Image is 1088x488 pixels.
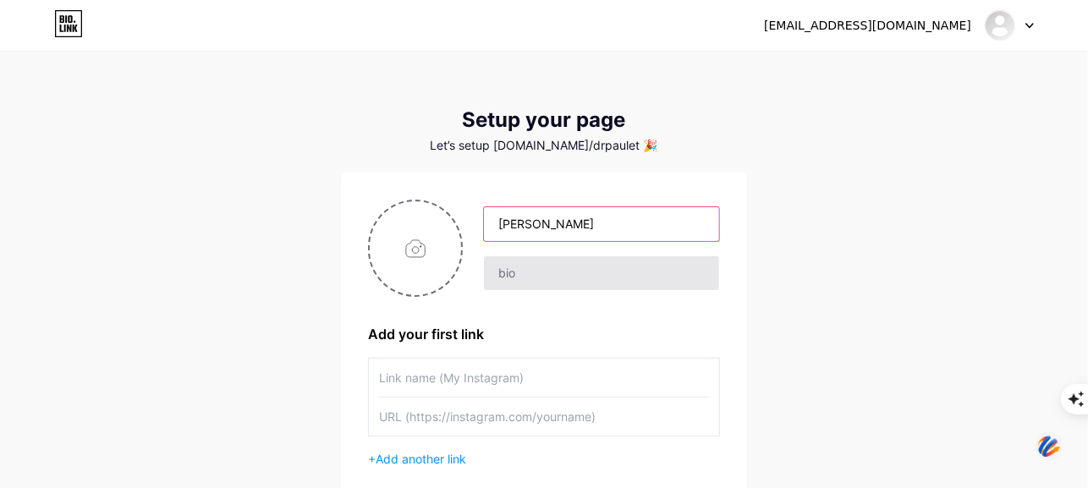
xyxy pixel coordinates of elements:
img: svg+xml;base64,PHN2ZyB3aWR0aD0iNDQiIGhlaWdodD0iNDQiIHZpZXdCb3g9IjAgMCA0NCA0NCIgZmlsbD0ibm9uZSIgeG... [1035,431,1063,463]
input: Link name (My Instagram) [379,359,709,397]
input: URL (https://instagram.com/yourname) [379,398,709,436]
span: Add another link [376,452,466,466]
div: [EMAIL_ADDRESS][DOMAIN_NAME] [764,17,971,35]
input: bio [484,256,719,290]
div: + [368,450,720,468]
div: Setup your page [341,108,747,132]
img: Dr. Paulette Williams [984,9,1016,41]
input: Your name [484,207,719,241]
div: Let’s setup [DOMAIN_NAME]/drpaulet 🎉 [341,139,747,152]
div: Add your first link [368,324,720,344]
